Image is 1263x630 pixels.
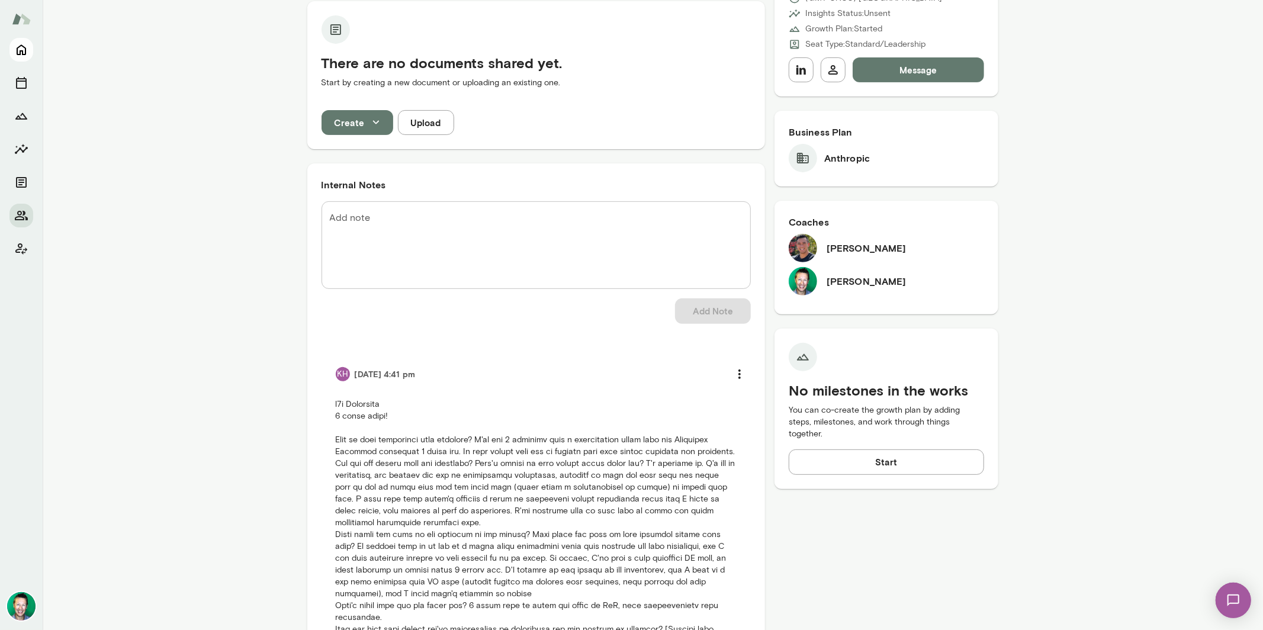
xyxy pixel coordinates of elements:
button: Create [322,110,393,135]
div: KH [336,367,350,381]
p: You can co-create the growth plan by adding steps, milestones, and work through things together. [789,404,985,440]
img: Mento [12,8,31,30]
button: Message [853,57,985,82]
button: Documents [9,171,33,194]
button: Insights [9,137,33,161]
p: Start by creating a new document or uploading an existing one. [322,77,751,89]
h5: There are no documents shared yet. [322,53,751,72]
img: Brian Lawrence [789,267,817,295]
p: Insights Status: Unsent [805,8,891,20]
button: more [727,362,752,387]
h5: No milestones in the works [789,381,985,400]
button: Home [9,38,33,62]
img: Mark Guzman [789,234,817,262]
h6: Internal Notes [322,178,751,192]
button: Start [789,449,985,474]
h6: Anthropic [824,151,870,165]
h6: Business Plan [789,125,985,139]
h6: [DATE] 4:41 pm [355,368,415,380]
h6: Coaches [789,215,985,229]
button: Growth Plan [9,104,33,128]
button: Client app [9,237,33,261]
img: Brian Lawrence [7,592,36,621]
button: Upload [398,110,454,135]
button: Sessions [9,71,33,95]
h6: [PERSON_NAME] [827,241,907,255]
h6: [PERSON_NAME] [827,274,907,288]
p: Growth Plan: Started [805,23,882,35]
p: Seat Type: Standard/Leadership [805,38,925,50]
button: Members [9,204,33,227]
